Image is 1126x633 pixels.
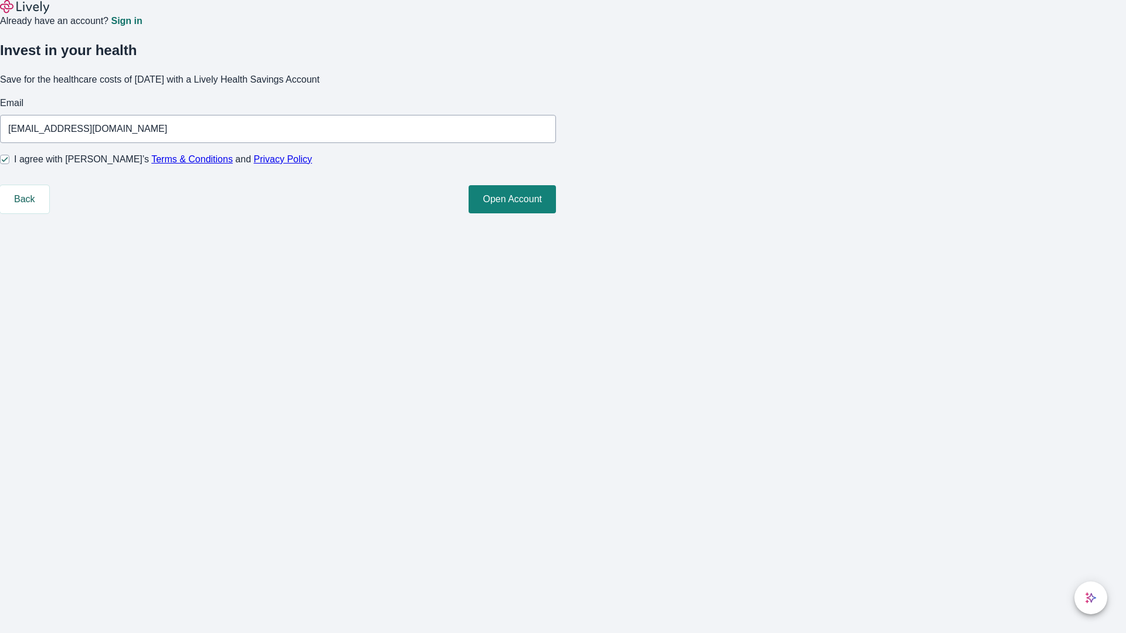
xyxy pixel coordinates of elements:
a: Sign in [111,16,142,26]
svg: Lively AI Assistant [1085,592,1097,604]
span: I agree with [PERSON_NAME]’s and [14,152,312,166]
a: Terms & Conditions [151,154,233,164]
button: Open Account [469,185,556,213]
button: chat [1074,581,1107,614]
a: Privacy Policy [254,154,313,164]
